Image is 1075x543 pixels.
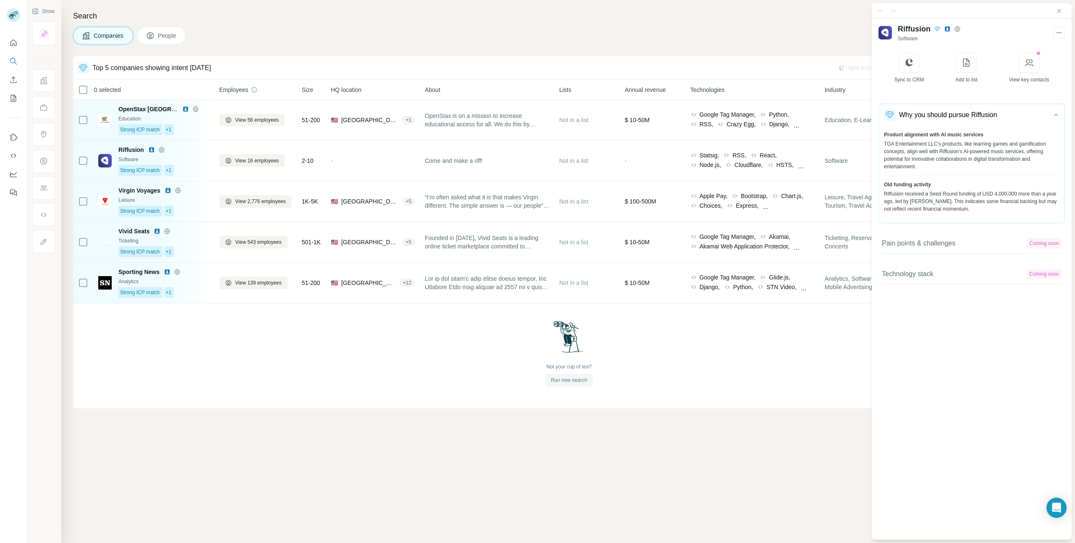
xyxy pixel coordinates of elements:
[1009,76,1049,84] div: View key contacts
[235,157,279,164] span: View 16 employees
[625,157,627,164] span: -
[559,157,588,164] span: Not in a list
[899,110,997,120] span: Why you should pursue Riffusion
[331,157,333,164] span: -
[690,86,725,94] span: Technologies
[98,154,112,167] img: Logo of Riffusion
[769,110,789,119] span: Python,
[700,161,721,169] span: Node.js,
[341,279,396,287] span: [GEOGRAPHIC_DATA], [US_STATE]
[546,363,592,371] div: Not your cup of tea?
[235,198,286,205] span: View 2,776 employees
[118,196,209,204] div: Leisure
[118,278,209,285] div: Analytics
[559,198,588,205] span: Not in a list
[625,239,650,245] span: $ 10-50M
[625,198,656,205] span: $ 100-500M
[825,116,946,124] span: Education, E-Learning, EdTech, Online Portals
[700,151,719,159] span: Statsig,
[7,167,20,182] button: Dashboard
[781,192,803,200] span: Chart.js,
[302,157,314,165] span: 2-10
[98,276,112,290] img: Logo of Sporting News
[118,146,144,154] span: Riffusion
[331,86,362,94] span: HQ location
[98,113,112,127] img: Logo of OpenStax Rice University
[700,232,756,241] span: Google Tag Manager,
[760,151,776,159] span: React,
[884,140,1059,170] div: TGA Entertainment LLC's products, like learning games and gamification concepts, align well with ...
[425,234,549,251] span: Founded in [DATE], Vivid Seats is a leading online ticket marketplace committed to becoming the u...
[898,23,931,35] span: Riffusion
[302,197,318,206] span: 1K-5K
[7,54,20,69] button: Search
[769,273,790,282] span: Glide.js,
[341,238,399,246] span: [GEOGRAPHIC_DATA], [US_STATE]
[402,238,415,246] div: + 5
[769,232,790,241] span: Akamai,
[166,248,172,256] span: +1
[399,279,414,287] div: + 12
[166,126,172,133] span: +1
[700,273,756,282] span: Google Tag Manager,
[700,192,728,200] span: Apple Pay,
[882,269,933,279] span: Technology stack
[726,120,755,128] span: Crazy Egg,
[219,236,288,248] button: View 543 employees
[166,289,172,296] span: +1
[120,248,160,256] span: Strong ICP match
[148,146,155,153] img: LinkedIn logo
[700,201,722,210] span: Choices,
[92,63,211,73] div: Top 5 companies showing intent [DATE]
[733,283,753,291] span: Python,
[955,76,978,84] div: Add to list
[402,198,415,205] div: + 5
[302,238,321,246] span: 501-1K
[73,10,1065,22] h4: Search
[120,126,160,133] span: Strong ICP match
[625,279,650,286] span: $ 10-50M
[302,116,320,124] span: 51-200
[741,192,768,200] span: Bootstrap,
[825,234,949,251] span: Ticketing, Reservations, Events, Online Portals, Concerts
[331,279,338,287] span: 🇺🇸
[700,120,713,128] span: RSS,
[7,148,20,163] button: Use Surfe API
[878,233,1065,254] button: Pain points & challengesComing soon
[7,91,20,106] button: My lists
[120,167,160,174] span: Strong ICP match
[118,115,209,123] div: Education
[118,156,209,163] div: Software
[700,283,720,291] span: Django,
[158,31,177,40] span: People
[625,86,666,94] span: Annual revenue
[884,131,983,138] span: Product alignment with AI music services
[884,181,931,188] span: Old funding activity
[7,72,20,87] button: Enrich CSV
[219,86,248,94] span: Employees
[94,31,124,40] span: Companies
[154,228,160,235] img: LinkedIn logo
[878,26,892,39] img: Logo of Riffusion
[425,193,549,210] span: “I'm often asked what it is that makes Virgin different. The simple answer is — our people” [PERS...
[884,190,1059,213] div: Riffusion received a Seed Round funding of USD 4,000,000 more than a year ago, led by [PERSON_NAM...
[7,185,20,200] button: Feedback
[882,238,955,248] span: Pain points & challenges
[766,283,796,291] span: STN Video,
[235,238,282,246] span: View 543 employees
[1012,39,1046,50] div: Coming soon
[182,106,189,112] img: LinkedIn logo
[94,86,121,94] span: 0 selected
[425,157,482,165] span: Come and make a riff!
[302,279,320,287] span: 51-200
[7,130,20,145] button: Use Surfe on LinkedIn
[219,114,285,126] button: View 56 employees
[894,76,924,84] div: Sync to CRM
[425,112,549,128] span: OpenStax is on a mission to increase educational access for all. We do this by offering free, pee...
[219,154,285,167] button: View 16 employees
[1027,238,1062,248] div: Coming soon
[944,26,951,32] img: LinkedIn avatar
[878,264,1065,285] button: Technology stackComing soon
[164,269,170,275] img: LinkedIn logo
[700,110,756,119] span: Google Tag Manager,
